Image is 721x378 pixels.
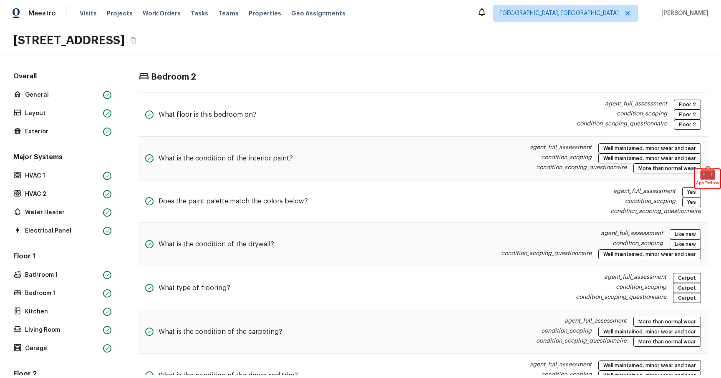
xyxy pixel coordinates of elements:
h5: What is the condition of the drywall? [159,240,274,249]
p: agent_full_assessment [529,360,592,370]
span: Yes [684,188,699,196]
p: Water Heater [25,208,100,217]
p: agent_full_assessment [565,317,627,327]
span: Floor 2 [676,100,699,109]
span: Like new [672,230,699,238]
h5: Floor 1 [12,252,113,263]
p: agent_full_assessment [613,187,676,197]
p: Kitchen [25,308,100,316]
p: condition_scoping_questionnaire [610,207,701,215]
p: Bathroom 1 [25,271,100,279]
span: Well maintained, minor wear and tear [600,361,699,370]
h5: What floor is this bedroom on? [159,110,257,119]
span: Teams [218,9,239,18]
span: Work Orders [143,9,181,18]
p: Living Room [25,326,100,334]
p: condition_scoping_questionnaire [536,163,627,173]
h5: Does the paint palette match the colors below? [159,197,308,206]
span: Tasks [191,10,208,16]
p: condition_scoping_questionnaire [576,293,666,303]
span: Maestro [28,9,56,18]
h5: What is the condition of the carpeting? [159,327,282,336]
span: 🧰 [695,169,720,178]
span: App Toolbox [696,179,719,187]
span: Visits [80,9,97,18]
h5: Overall [12,72,113,83]
p: agent_full_assessment [605,100,667,110]
p: condition_scoping_questionnaire [501,249,592,259]
button: Copy Address [128,35,139,46]
span: Floor 2 [676,120,699,129]
span: [GEOGRAPHIC_DATA], [GEOGRAPHIC_DATA] [500,9,619,18]
p: condition_scoping [616,283,666,293]
p: agent_full_assessment [529,143,592,153]
span: Carpet [675,294,699,302]
h4: Bedroom 2 [151,72,196,83]
p: condition_scoping_questionnaire [536,337,627,347]
span: More than normal wear [635,164,699,173]
p: Layout [25,109,100,118]
h5: Major Systems [12,153,113,163]
div: 🧰App Toolbox [695,169,720,188]
span: [PERSON_NAME] [658,9,708,18]
span: Properties [249,9,281,18]
span: Projects [107,9,133,18]
span: Carpet [675,284,699,292]
p: General [25,91,100,99]
span: Yes [684,198,699,206]
span: More than normal wear [635,338,699,346]
p: HVAC 1 [25,172,100,180]
p: condition_scoping [613,239,663,249]
span: Well maintained, minor wear and tear [600,154,699,163]
h5: What type of flooring? [159,283,230,293]
span: More than normal wear [635,318,699,326]
p: Exterior [25,128,100,136]
span: Like new [672,240,699,248]
span: Well maintained, minor wear and tear [600,328,699,336]
h5: What is the condition of the interior paint? [159,154,293,163]
span: Well maintained, minor wear and tear [600,144,699,153]
p: condition_scoping [617,110,667,120]
p: agent_full_assessment [601,229,663,239]
span: Geo Assignments [291,9,345,18]
p: condition_scoping [541,153,592,163]
span: Carpet [675,274,699,282]
p: Garage [25,344,100,353]
p: HVAC 2 [25,190,100,198]
p: condition_scoping [625,197,676,207]
h2: [STREET_ADDRESS] [13,33,125,48]
p: condition_scoping [541,327,592,337]
p: Electrical Panel [25,227,100,235]
p: agent_full_assessment [604,273,666,283]
span: Well maintained, minor wear and tear [600,250,699,258]
span: Floor 2 [676,110,699,119]
p: Bedroom 1 [25,289,100,298]
p: condition_scoping_questionnaire [577,120,667,130]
